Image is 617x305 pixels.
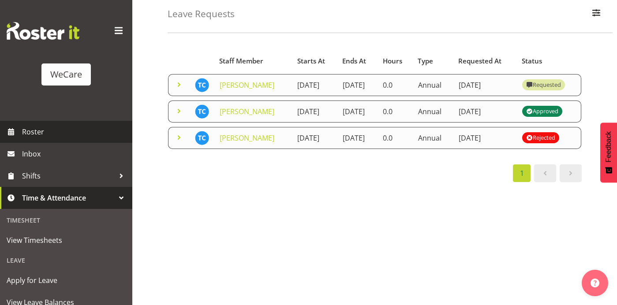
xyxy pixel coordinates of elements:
[22,191,115,205] span: Time & Attendance
[413,100,453,123] td: Annual
[526,80,561,90] div: Requested
[383,56,402,66] span: Hours
[342,56,366,66] span: Ends At
[453,100,517,123] td: [DATE]
[219,56,263,66] span: Staff Member
[292,100,337,123] td: [DATE]
[453,74,517,96] td: [DATE]
[297,56,325,66] span: Starts At
[2,251,130,269] div: Leave
[195,78,209,92] img: torry-cobb11469.jpg
[292,74,337,96] td: [DATE]
[220,133,274,143] a: [PERSON_NAME]
[587,4,606,24] button: Filter Employees
[600,123,617,182] button: Feedback - Show survey
[22,125,128,138] span: Roster
[526,133,555,143] div: Rejected
[2,229,130,251] a: View Timesheets
[2,211,130,229] div: Timesheet
[526,106,558,117] div: Approved
[292,127,337,149] td: [DATE]
[453,127,517,149] td: [DATE]
[418,56,433,66] span: Type
[337,100,378,123] td: [DATE]
[413,74,453,96] td: Annual
[7,234,126,247] span: View Timesheets
[7,274,126,287] span: Apply for Leave
[220,80,274,90] a: [PERSON_NAME]
[195,131,209,145] img: torry-cobb11469.jpg
[605,131,613,162] span: Feedback
[458,56,501,66] span: Requested At
[378,127,413,149] td: 0.0
[378,74,413,96] td: 0.0
[7,22,79,40] img: Rosterit website logo
[22,169,115,182] span: Shifts
[22,147,128,160] span: Inbox
[337,127,378,149] td: [DATE]
[413,127,453,149] td: Annual
[522,56,542,66] span: Status
[50,68,82,81] div: WeCare
[168,9,235,19] h4: Leave Requests
[378,100,413,123] td: 0.0
[220,107,274,116] a: [PERSON_NAME]
[2,269,130,291] a: Apply for Leave
[195,104,209,119] img: torry-cobb11469.jpg
[337,74,378,96] td: [DATE]
[591,279,599,287] img: help-xxl-2.png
